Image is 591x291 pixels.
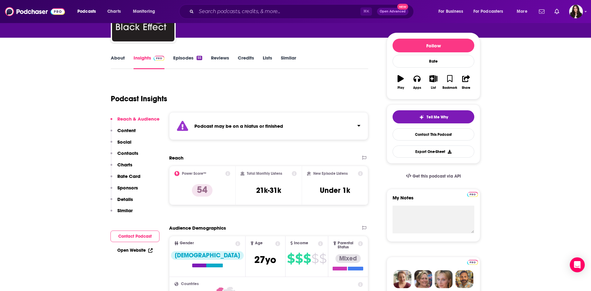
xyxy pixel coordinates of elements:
h3: Under 1k [320,186,350,195]
span: Monitoring [133,7,155,16]
img: tell me why sparkle [419,115,424,120]
button: Export One-Sheet [393,145,474,158]
span: Podcasts [77,7,96,16]
a: Credits [238,55,254,69]
a: Similar [281,55,296,69]
span: Parental Status [338,241,357,249]
button: Apps [409,71,425,93]
button: tell me why sparkleTell Me Why [393,110,474,123]
a: InsightsPodchaser Pro [134,55,164,69]
img: Podchaser Pro [467,260,478,265]
p: Details [117,196,133,202]
p: Reach & Audience [117,116,159,122]
a: Open Website [117,248,153,253]
div: Share [462,86,470,90]
span: Get this podcast via API [413,174,461,179]
a: Episodes55 [173,55,202,69]
a: Lists [263,55,272,69]
div: [DEMOGRAPHIC_DATA] [171,251,244,260]
a: Pro website [467,191,478,197]
span: More [517,7,527,16]
button: Share [458,71,474,93]
a: Charts [103,7,125,17]
img: Sydney Profile [393,270,412,288]
button: Charts [110,162,132,173]
p: Content [117,127,136,133]
button: Social [110,139,131,150]
h1: Podcast Insights [111,94,167,103]
img: Podchaser - Follow, Share and Rate Podcasts [5,6,65,17]
div: Play [398,86,404,90]
button: Reach & Audience [110,116,159,127]
span: Open Advanced [380,10,406,13]
img: User Profile [569,5,583,18]
span: Gender [180,241,194,245]
div: 55 [197,56,202,60]
button: List [425,71,442,93]
p: Charts [117,162,132,168]
span: ⌘ K [360,7,372,16]
button: open menu [129,7,163,17]
strong: Podcast may be on a hiatus or finished [194,123,283,129]
button: Show profile menu [569,5,583,18]
p: Sponsors [117,185,138,191]
img: Barbara Profile [414,270,432,288]
span: New [397,4,408,10]
button: Follow [393,39,474,52]
button: Sponsors [110,185,138,196]
div: List [431,86,436,90]
button: open menu [434,7,471,17]
span: For Business [438,7,463,16]
p: Rate Card [117,173,140,179]
button: Rate Card [110,173,140,185]
a: Reviews [211,55,229,69]
div: Mixed [335,254,361,263]
span: $ [319,254,326,264]
button: open menu [469,7,512,17]
img: Jules Profile [435,270,453,288]
section: Click to expand status details [169,112,368,140]
button: Bookmark [442,71,458,93]
span: 27 yo [254,254,276,266]
span: For Podcasters [473,7,503,16]
p: 54 [192,184,212,197]
button: Contact Podcast [110,231,159,242]
span: Tell Me Why [427,115,448,120]
input: Search podcasts, credits, & more... [196,7,360,17]
span: $ [295,254,303,264]
p: Social [117,139,131,145]
label: My Notes [393,195,474,206]
div: Open Intercom Messenger [570,257,585,272]
button: Details [110,196,133,208]
a: Contact This Podcast [393,128,474,141]
a: Get this podcast via API [401,169,466,184]
img: Podchaser Pro [467,192,478,197]
h2: Reach [169,155,183,161]
div: Bookmark [442,86,457,90]
span: $ [287,254,295,264]
button: Content [110,127,136,139]
a: Show notifications dropdown [536,6,547,17]
span: Income [294,241,308,245]
h3: 21k-31k [256,186,281,195]
div: Apps [413,86,421,90]
img: Podchaser Pro [154,56,164,61]
a: Show notifications dropdown [552,6,562,17]
h2: Audience Demographics [169,225,226,231]
span: $ [311,254,319,264]
button: Similar [110,208,133,219]
button: open menu [73,7,104,17]
h2: Total Monthly Listens [247,171,282,176]
button: Contacts [110,150,138,162]
img: Jon Profile [455,270,473,288]
h2: New Episode Listens [313,171,348,176]
div: Search podcasts, credits, & more... [185,4,420,19]
h2: Power Score™ [182,171,206,176]
span: Age [255,241,263,245]
p: Similar [117,208,133,213]
span: Logged in as RebeccaShapiro [569,5,583,18]
div: Rate [393,55,474,68]
button: Play [393,71,409,93]
button: open menu [512,7,535,17]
